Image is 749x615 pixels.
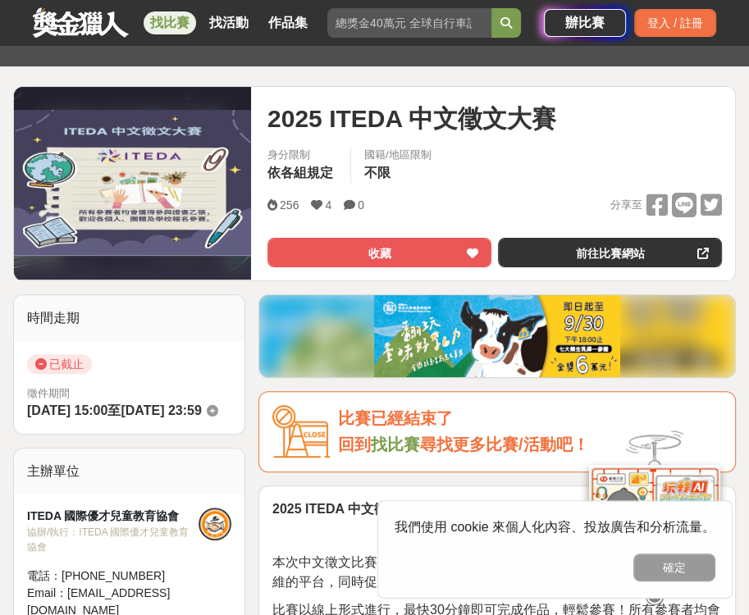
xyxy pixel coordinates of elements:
[498,238,722,267] a: 前往比賽網站
[267,147,337,163] div: 身分限制
[267,238,491,267] button: 收藏
[364,166,390,180] span: 不限
[420,435,589,453] span: 尋找更多比賽/活動吧！
[358,198,364,212] span: 0
[27,387,70,399] span: 徵件期間
[634,9,716,37] div: 登入 / 註冊
[27,403,107,417] span: [DATE] 15:00
[27,508,199,525] div: ITEDA 國際優才兒童教育協會
[610,193,642,217] span: 分享至
[144,11,196,34] a: 找比賽
[589,465,720,574] img: d2146d9a-e6f6-4337-9592-8cefde37ba6b.png
[267,166,333,180] span: 依各組規定
[327,8,491,38] input: 總獎金40萬元 全球自行車設計比賽
[262,11,314,34] a: 作品集
[27,525,199,554] div: 協辦/執行： ITEDA 國際優才兒童教育協會
[267,100,556,137] span: 2025 ITEDA 中文徵文大賽
[14,110,251,256] img: Cover Image
[107,403,121,417] span: 至
[14,449,244,494] div: 主辦單位
[371,435,420,453] a: 找比賽
[395,520,715,534] span: 我們使用 cookie 來個人化內容、投放廣告和分析流量。
[27,354,92,374] span: 已截止
[280,198,299,212] span: 256
[544,9,626,37] a: 辦比賽
[633,553,715,581] button: 確定
[364,147,432,163] div: 國籍/地區限制
[338,405,722,432] div: 比賽已經結束了
[272,555,719,589] span: 本次中文徵文比賽旨在提升參賽者的寫作技巧，提供展現語言能力與創造性思維的平台，同時促進文化交流與理解。
[338,435,371,453] span: 回到
[203,11,255,34] a: 找活動
[27,567,199,585] div: 電話： [PHONE_NUMBER]
[121,403,201,417] span: [DATE] 23:59
[272,405,330,458] img: Icon
[14,295,244,341] div: 時間走期
[272,502,427,516] strong: 2025 ITEDA 中文徵文大賽
[325,198,331,212] span: 4
[374,295,620,377] img: 7b6cf212-c677-421d-84b6-9f9188593924.jpg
